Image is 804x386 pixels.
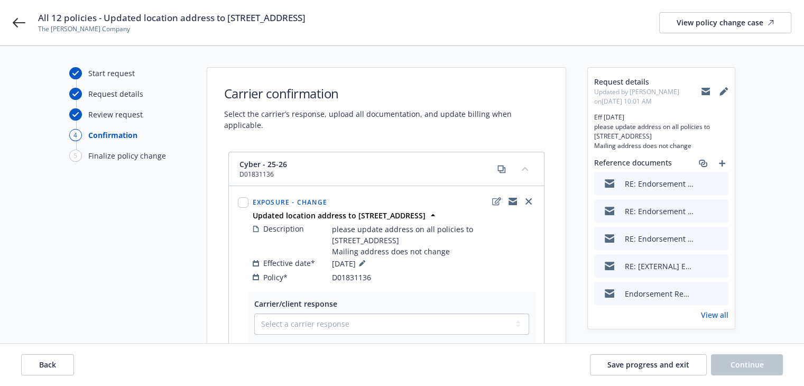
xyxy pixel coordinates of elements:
div: RE: Endorsement Request - The [PERSON_NAME] Company - IMU30010881303 [625,233,694,244]
button: Continue [711,354,783,375]
a: add [716,157,728,170]
div: 4 [69,129,82,141]
span: Select the carrier’s response, upload all documentation, and update billing when applicable. [224,108,549,131]
div: Finalize policy change [88,150,166,161]
span: [DATE] [332,257,368,270]
div: Confirmation [88,130,137,141]
div: Endorsement Request - The [PERSON_NAME] Company -3607-2049 WUC & 7989-72-01 & 7359-05-51 [625,288,694,299]
button: Back [21,354,74,375]
button: preview file [715,288,724,299]
span: Request details [594,76,701,87]
div: View policy change case [677,13,774,33]
span: Eff [DATE] please update address on all policies to [STREET_ADDRESS] Mailing address does not change [594,113,728,151]
div: RE: Endorsement Request - The [PERSON_NAME] Company - IMU30010881303 [625,178,694,189]
button: download file [698,288,706,299]
a: associate [697,157,709,170]
button: download file [698,261,706,272]
button: preview file [715,233,724,244]
span: Cyber - 25-26 [239,159,287,170]
span: Carrier/client response [254,299,337,309]
a: View policy change case [659,12,791,33]
div: RE: [EXTERNAL] Endorsement Request - The [PERSON_NAME] Company -3607-2049 WUC & 7989-72-01 & 7359... [625,261,694,272]
button: download file [698,206,706,217]
span: Continue [731,360,764,370]
button: download file [698,178,706,189]
span: Exposure - Change [253,198,327,207]
span: Updated by [PERSON_NAME] on [DATE] 10:01 AM [594,87,701,106]
div: 5 [69,150,82,162]
span: please update address on all policies to [STREET_ADDRESS] Mailing address does not change [332,224,535,257]
button: download file [698,233,706,244]
span: Back [39,360,56,370]
span: Reference documents [594,157,672,170]
a: View all [701,309,728,320]
button: Save progress and exit [590,354,707,375]
button: preview file [715,206,724,217]
button: collapse content [516,160,533,177]
span: Effective date* [263,258,315,269]
a: copyLogging [506,195,519,208]
div: Review request [88,109,143,120]
div: RE: Endorsement Request - The [PERSON_NAME] Company - IMU30010881303 [625,206,694,217]
span: D01831136 [239,170,287,179]
div: Request details [88,88,143,99]
span: D01831136 [332,272,371,283]
span: Save progress and exit [607,360,689,370]
a: edit [491,195,503,208]
div: Start request [88,68,135,79]
div: Cyber - 25-26D01831136copycollapse content [229,152,544,186]
button: preview file [715,261,724,272]
h1: Carrier confirmation [224,85,549,102]
a: copy [495,163,508,176]
button: preview file [715,178,724,189]
strong: Updated location address to [STREET_ADDRESS] [253,210,426,220]
span: The [PERSON_NAME] Company [38,24,306,34]
span: All 12 policies - Updated location address to [STREET_ADDRESS] [38,12,306,24]
a: close [522,195,535,208]
span: Description [263,223,304,234]
span: Policy* [263,272,288,283]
